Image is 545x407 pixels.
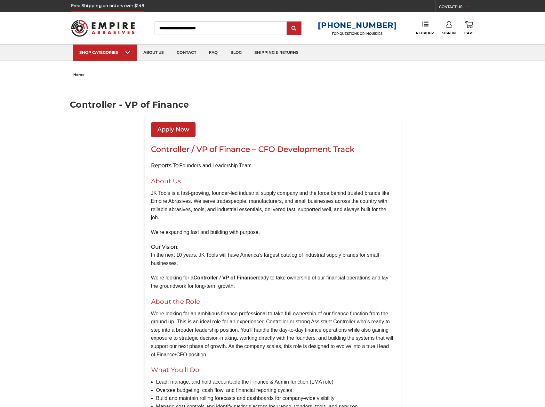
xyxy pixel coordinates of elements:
h2: About Us [151,176,394,186]
h1: Controller / VP of Finance – CFO Development Track [151,144,394,155]
h1: Controller - VP of Finance [70,100,475,109]
a: blog [224,45,248,61]
p: JK Tools is a fast-growing, founder-led industrial supply company and the force behind trusted br... [151,189,394,222]
p: We’re looking for a ready to take ownership of our financial operations and lay the groundwork fo... [151,274,394,290]
li: Build and maintain rolling forecasts and dashboards for company-wide visibility [156,394,394,403]
strong: Reports To: [151,162,180,169]
a: Reorder [416,21,434,35]
p: FOR QUESTIONS OR INQUIRIES [318,32,397,36]
span: home [73,72,84,77]
li: Lead, manage, and hold accountable the Finance & Admin function (LMA role) [156,378,394,386]
span: Sign In [442,31,456,35]
b: Controller / VP of Finance [194,275,256,280]
h2: What You’ll Do [151,365,394,375]
h2: About the Role [151,297,394,306]
p: We’re looking for an ambitious finance professional to take full ownership of our finance functio... [151,310,394,359]
a: faq [203,45,224,61]
div: SHOP CATEGORIES [79,50,131,55]
p: In the next 10 years, JK Tools will have America’s largest catalog of industrial supply brands fo... [151,243,394,268]
img: Empire Abrasives [71,16,135,41]
a: about us [137,45,170,61]
p: We’re expanding fast and building with purpose. [151,228,394,237]
a: CONTACT US [439,3,474,12]
a: shipping & returns [248,45,305,61]
a: contact [170,45,203,61]
li: Oversee budgeting, cash flow, and financial reporting cycles [156,386,394,395]
input: Submit [288,22,301,35]
a: Cart [464,21,474,35]
strong: Our Vision: [151,244,178,250]
p: Founders and Leadership Team [151,162,394,170]
span: Reorder [416,31,434,35]
a: [PHONE_NUMBER] [318,21,397,30]
span: Cart [464,31,474,35]
a: Apply Now [151,122,196,137]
